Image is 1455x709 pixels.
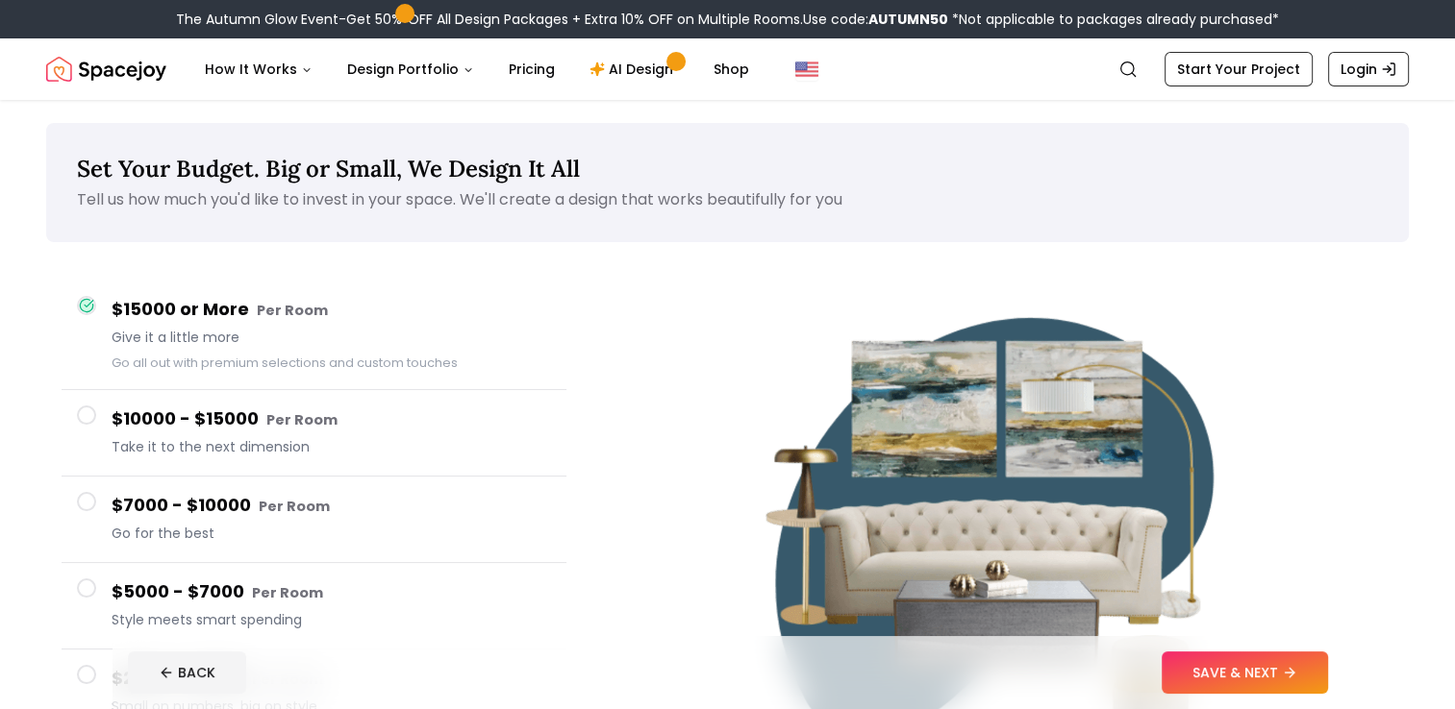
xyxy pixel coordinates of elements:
button: $5000 - $7000 Per RoomStyle meets smart spending [62,563,566,649]
small: Go all out with premium selections and custom touches [112,354,458,371]
span: Style meets smart spending [112,610,551,629]
h4: $7000 - $10000 [112,492,551,520]
a: Start Your Project [1165,52,1313,86]
span: *Not applicable to packages already purchased* [948,10,1279,29]
small: Per Room [252,583,323,602]
span: Go for the best [112,524,551,543]
button: $15000 or More Per RoomGive it a little moreGo all out with premium selections and custom touches [62,281,566,390]
b: AUTUMN50 [868,10,948,29]
button: SAVE & NEXT [1162,651,1328,694]
small: Per Room [259,497,330,516]
small: Per Room [257,301,328,320]
a: AI Design [574,50,694,88]
button: $10000 - $15000 Per RoomTake it to the next dimension [62,390,566,477]
span: Take it to the next dimension [112,437,551,456]
h4: $15000 or More [112,296,551,324]
small: Per Room [266,410,338,429]
a: Pricing [493,50,570,88]
h4: $10000 - $15000 [112,405,551,433]
h4: $5000 - $7000 [112,578,551,606]
div: The Autumn Glow Event-Get 50% OFF All Design Packages + Extra 10% OFF on Multiple Rooms. [176,10,1279,29]
a: Login [1328,52,1409,86]
nav: Main [189,50,765,88]
p: Tell us how much you'd like to invest in your space. We'll create a design that works beautifully... [77,188,1378,211]
button: BACK [128,651,246,694]
a: Spacejoy [46,50,166,88]
a: Shop [698,50,765,88]
button: Design Portfolio [332,50,489,88]
nav: Global [46,38,1409,100]
img: United States [795,58,818,81]
span: Set Your Budget. Big or Small, We Design It All [77,154,580,183]
button: $7000 - $10000 Per RoomGo for the best [62,477,566,563]
span: Give it a little more [112,328,551,347]
button: How It Works [189,50,328,88]
img: Spacejoy Logo [46,50,166,88]
span: Use code: [803,10,948,29]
